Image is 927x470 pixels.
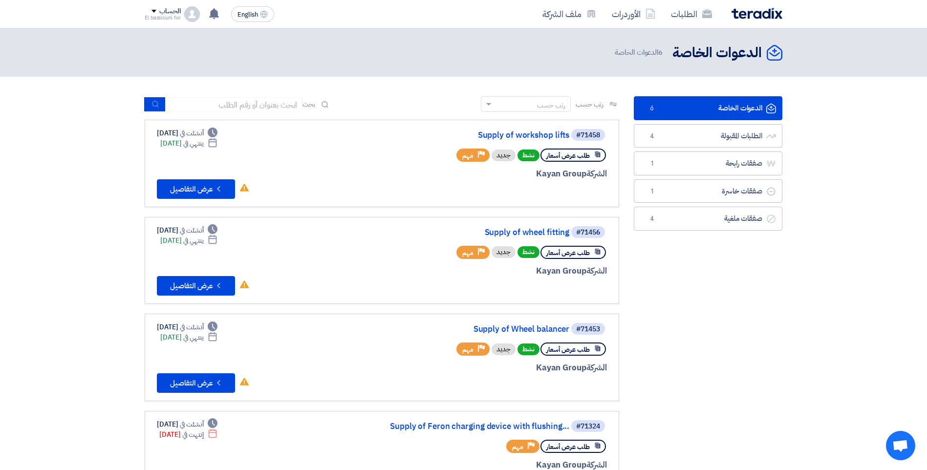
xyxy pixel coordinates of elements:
span: أنشئت في [180,322,203,332]
div: [DATE] [157,128,217,138]
a: Supply of Wheel balancer [374,325,569,334]
button: عرض التفاصيل [157,373,235,393]
a: صفقات خاسرة1 [634,179,782,203]
div: جديد [492,343,516,355]
span: طلب عرض أسعار [546,248,590,257]
div: #71458 [576,132,600,139]
a: صفقات رابحة1 [634,151,782,175]
div: [DATE] [160,235,217,246]
span: الشركة [586,168,607,180]
span: طلب عرض أسعار [546,345,590,354]
a: الطلبات [663,2,720,25]
div: [DATE] [160,332,217,342]
div: El bassiouni for [145,15,180,21]
div: [DATE] [157,225,217,235]
span: الشركة [586,362,607,374]
span: طلب عرض أسعار [546,442,590,451]
span: الشركة [586,265,607,277]
a: Supply of wheel fitting [374,228,569,237]
button: English [231,6,274,22]
span: 1 [646,159,658,169]
span: مهم [462,151,474,160]
a: ملف الشركة [535,2,604,25]
div: [DATE] [160,138,217,149]
span: إنتهت في [182,429,203,440]
span: 4 [646,214,658,224]
span: مهم [462,345,474,354]
div: #71453 [576,326,600,333]
div: Kayan Group [372,362,607,374]
input: ابحث بعنوان أو رقم الطلب [166,97,302,112]
span: أنشئت في [180,128,203,138]
div: الحساب [159,7,180,16]
span: مهم [462,248,474,257]
span: طلب عرض أسعار [546,151,590,160]
img: Teradix logo [732,8,782,19]
a: صفقات ملغية4 [634,207,782,231]
span: ينتهي في [183,332,203,342]
a: الطلبات المقبولة4 [634,124,782,148]
div: [DATE] [157,322,217,332]
span: أنشئت في [180,225,203,235]
button: عرض التفاصيل [157,276,235,296]
div: #71456 [576,229,600,236]
div: Open chat [886,431,915,460]
div: Kayan Group [372,168,607,180]
span: رتب حسب [576,99,604,109]
h2: الدعوات الخاصة [672,43,762,63]
a: الدعوات الخاصة6 [634,96,782,120]
span: الدعوات الخاصة [615,47,665,58]
a: Supply of workshop lifts [374,131,569,140]
span: 1 [646,187,658,196]
span: ينتهي في [183,235,203,246]
span: مهم [512,442,523,451]
span: نشط [517,343,539,355]
div: [DATE] [159,429,217,440]
div: #71324 [576,423,600,430]
div: Kayan Group [372,265,607,278]
div: [DATE] [157,419,217,429]
div: جديد [492,150,516,161]
span: English [237,11,258,18]
button: عرض التفاصيل [157,179,235,199]
div: جديد [492,246,516,258]
span: 6 [658,47,663,58]
span: بحث [302,99,315,109]
a: الأوردرات [604,2,663,25]
span: ينتهي في [183,138,203,149]
a: Supply of Feron charging device with flushing... [374,422,569,431]
span: 6 [646,104,658,113]
span: 4 [646,131,658,141]
div: رتب حسب [537,100,565,110]
span: أنشئت في [180,419,203,429]
span: نشط [517,150,539,161]
span: نشط [517,246,539,258]
img: profile_test.png [184,6,200,22]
